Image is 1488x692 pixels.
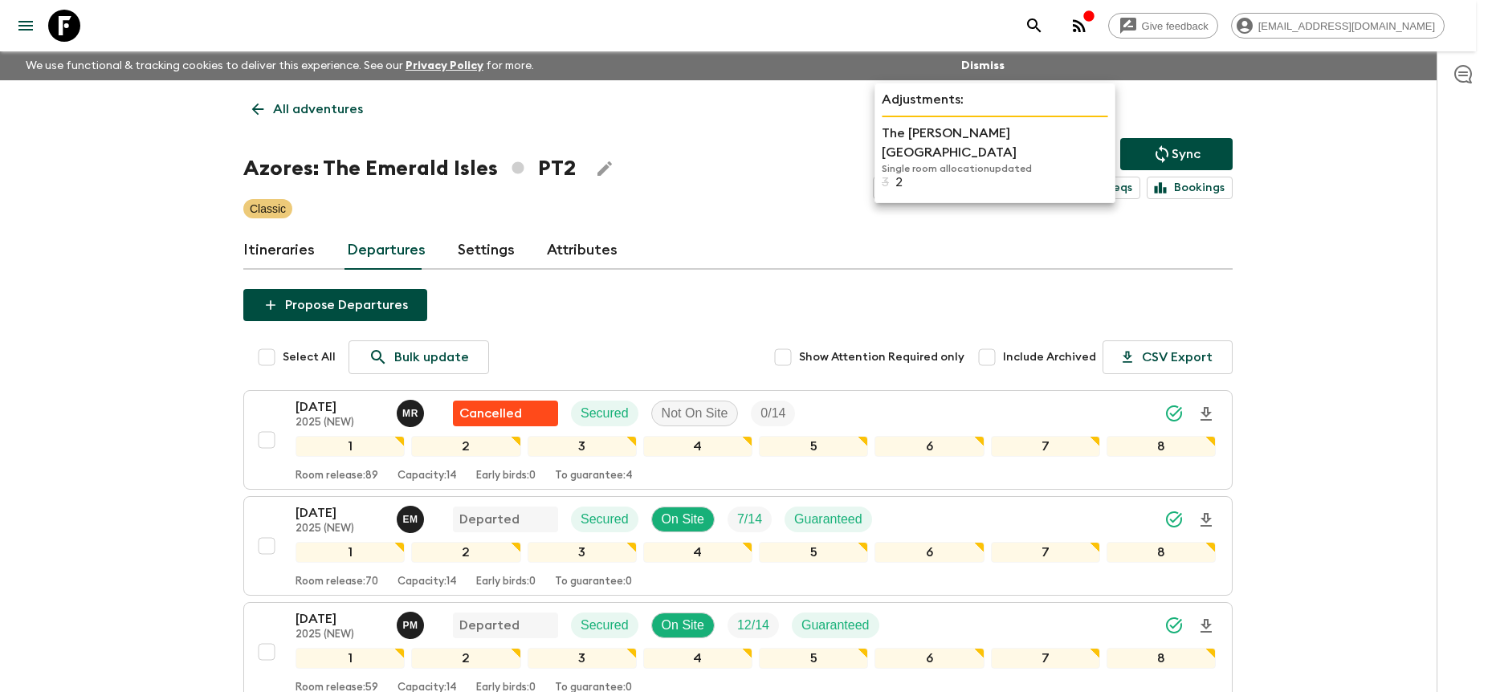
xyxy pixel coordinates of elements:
p: Secured [581,616,629,635]
button: Edit Adventure Title [589,153,621,185]
p: Capacity: 14 [397,470,457,482]
p: Bulk update [394,348,469,367]
p: Room release: 70 [296,576,378,588]
div: 3 [528,648,637,669]
p: 2025 (NEW) [296,417,384,429]
p: Secured [581,404,629,423]
p: To guarantee: 4 [555,470,633,482]
button: menu [10,10,42,42]
p: M R [402,407,418,420]
button: Dismiss [957,55,1009,77]
div: 3 [528,542,637,563]
a: Feedback [873,177,963,199]
div: 1 [296,436,405,457]
button: Sync adventure departures to the booking engine [1120,138,1233,170]
p: Early birds: 0 [476,576,536,588]
a: Itineraries [243,231,315,270]
span: Eduardo Miranda [397,511,427,523]
span: Mario Rangel [397,405,427,417]
div: 5 [759,436,868,457]
div: Trip Fill [728,507,772,532]
svg: Synced Successfully [1164,616,1184,635]
span: Show Attention Required only [799,349,964,365]
p: Not On Site [662,404,728,423]
p: Adjustments: [882,90,1108,109]
div: 1 [296,542,405,563]
p: 0 / 14 [760,404,785,423]
a: Attributes [547,231,618,270]
p: Cancelled [459,404,522,423]
div: 8 [1107,542,1216,563]
div: 8 [1107,648,1216,669]
p: We use functional & tracking cookies to deliver this experience. See our for more. [19,51,540,80]
p: Single room allocation updated [882,162,1108,175]
div: 5 [759,648,868,669]
div: 6 [874,542,984,563]
button: search adventures [1018,10,1050,42]
svg: Synced Successfully [1164,510,1184,529]
button: Propose Departures [243,289,427,321]
div: 6 [874,436,984,457]
div: 7 [991,648,1100,669]
p: [DATE] [296,503,384,523]
a: Bookings [1147,177,1233,199]
div: 2 [411,542,520,563]
p: Guaranteed [794,510,862,529]
div: 2 [411,436,520,457]
p: All adventures [273,100,363,119]
div: 1 [296,648,405,669]
div: 4 [643,542,752,563]
span: Include Archived [1003,349,1096,365]
p: 2025 (NEW) [296,629,384,641]
svg: Download Onboarding [1197,511,1216,530]
p: 7 / 14 [737,510,762,529]
h1: Azores: The Emerald Isles PT2 [243,153,576,185]
span: Paula Medeiros [397,617,427,629]
p: Sync [1172,145,1201,164]
div: Trip Fill [728,613,779,638]
p: [DATE] [296,609,384,629]
div: Trip Fill [751,401,795,426]
span: Select All [283,349,336,365]
p: Classic [250,201,286,217]
div: 3 [528,436,637,457]
p: Guaranteed [801,616,870,635]
svg: Download Onboarding [1197,405,1216,424]
p: [DATE] [296,397,384,417]
div: 6 [874,648,984,669]
p: Secured [581,510,629,529]
p: On Site [662,510,704,529]
p: Departed [459,616,520,635]
p: Capacity: 14 [397,576,457,588]
p: Departed [459,510,520,529]
div: 8 [1107,436,1216,457]
p: To guarantee: 0 [555,576,632,588]
p: 12 / 14 [737,616,769,635]
span: Give feedback [1133,20,1217,32]
svg: Download Onboarding [1197,617,1216,636]
div: 2 [411,648,520,669]
button: CSV Export [1103,340,1233,374]
a: Settings [458,231,515,270]
a: Privacy Policy [406,60,483,71]
span: [EMAIL_ADDRESS][DOMAIN_NAME] [1250,20,1444,32]
svg: Synced Successfully [1164,404,1184,423]
p: 3 [882,175,889,189]
p: Room release: 89 [296,470,378,482]
p: Early birds: 0 [476,470,536,482]
div: 7 [991,436,1100,457]
div: 4 [643,648,752,669]
p: 2 [895,175,903,189]
div: 4 [643,436,752,457]
a: Departures [347,231,426,270]
p: On Site [662,616,704,635]
p: The [PERSON_NAME] [GEOGRAPHIC_DATA] [882,124,1108,162]
div: 5 [759,542,868,563]
div: 7 [991,542,1100,563]
div: Flash Pack cancellation [453,401,558,426]
p: 2025 (NEW) [296,523,384,535]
